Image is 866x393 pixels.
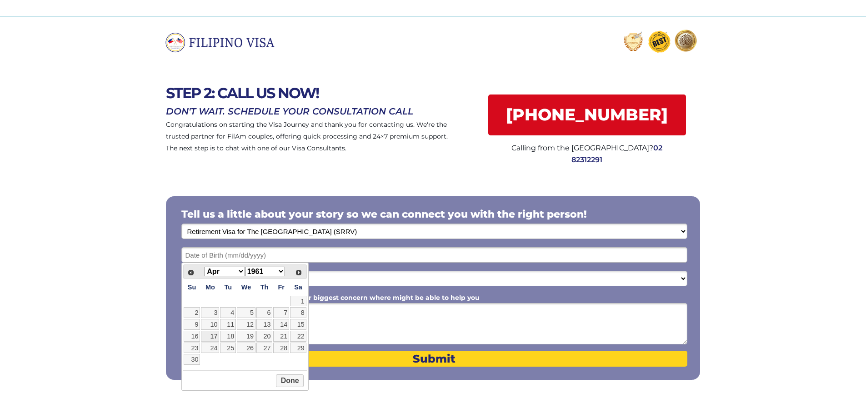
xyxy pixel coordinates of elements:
[290,319,306,330] a: 15
[166,120,448,152] span: Congratulations on starting the Visa Journey and thank you for contacting us. We're the trusted p...
[241,284,251,291] span: Wednesday
[294,284,302,291] span: Saturday
[256,319,272,330] a: 13
[181,351,687,367] button: Submit
[184,331,200,342] a: 16
[205,284,215,291] span: Monday
[511,144,653,152] span: Calling from the [GEOGRAPHIC_DATA]?
[201,331,219,342] a: 17
[245,267,285,276] select: Select year
[295,269,302,276] span: Next
[184,354,200,365] a: 30
[273,331,289,342] a: 21
[237,319,255,330] a: 12
[166,84,319,102] span: STEP 2: CALL US NOW!
[187,269,195,276] span: Prev
[166,106,413,117] span: DON'T WAIT. SCHEDULE YOUR CONSULTATION CALL
[488,105,686,124] span: [PHONE_NUMBER]
[220,331,236,342] a: 18
[184,319,200,330] a: 9
[292,266,305,279] a: Next
[181,352,687,365] span: Submit
[237,307,255,318] a: 5
[188,284,196,291] span: Sunday
[184,307,200,318] a: 2
[273,307,289,318] a: 7
[201,319,219,330] a: 10
[278,284,285,291] span: Friday
[290,296,306,307] a: 1
[237,343,255,353] a: 26
[181,208,587,220] span: Tell us a little about your story so we can connect you with the right person!
[290,343,306,353] a: 29
[290,307,306,318] a: 8
[220,307,236,318] a: 4
[256,343,272,353] a: 27
[201,343,219,353] a: 24
[224,284,232,291] span: Tuesday
[220,319,236,330] a: 11
[256,331,272,342] a: 20
[185,266,198,279] a: Prev
[260,284,269,291] span: Thursday
[237,331,255,342] a: 19
[201,307,219,318] a: 3
[276,374,304,387] button: Done
[220,343,236,353] a: 25
[181,247,687,263] input: Date of Birth (mm/dd/yyyy)
[184,343,200,353] a: 23
[273,343,289,353] a: 28
[488,95,686,135] a: [PHONE_NUMBER]
[273,319,289,330] a: 14
[290,331,306,342] a: 22
[181,294,480,302] span: Please share your story or provide your biggest concern where might be able to help you
[256,307,272,318] a: 6
[205,267,245,276] select: Select month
